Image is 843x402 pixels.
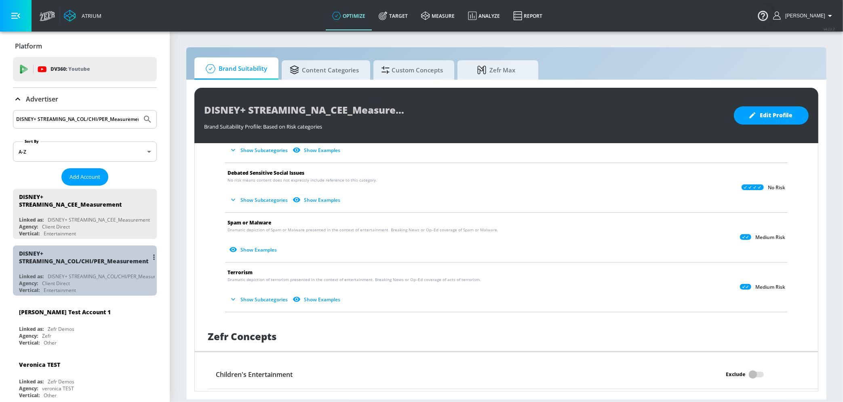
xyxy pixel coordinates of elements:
[734,106,809,125] button: Edit Profile
[216,370,293,379] h6: Children's Entertainment
[228,169,304,176] span: Debated Sensitive Social Issues
[19,273,44,280] div: Linked as:
[42,385,74,392] div: veronica TEST
[773,11,835,21] button: [PERSON_NAME]
[42,332,51,339] div: Zefr
[13,88,157,110] div: Advertiser
[204,119,726,130] div: Brand Suitability Profile: Based on Risk categories
[228,177,377,183] span: No risk means content does not expressly include reference to this category.
[228,193,291,207] button: Show Subcategories
[228,227,498,233] span: Dramatic depiction of Spam or Malware presented in the context of entertainment. Breaking News or...
[48,378,74,385] div: Zefr Demos
[19,326,44,332] div: Linked as:
[13,35,157,57] div: Platform
[78,12,101,19] div: Atrium
[291,144,344,157] button: Show Examples
[13,245,157,296] div: DISNEY+ STREAMING_NA_COL/CHI/PER_MeasurementLinked as:DISNEY+ STREAMING_NA_COL/CHI/PER_Measuremen...
[381,60,443,80] span: Custom Concepts
[466,60,527,80] span: Zefr Max
[19,361,60,368] div: Veronica TEST
[13,189,157,239] div: DISNEY+ STREAMING_NA_CEE_MeasurementLinked as:DISNEY+ STREAMING_NA_CEE_MeasurementAgency:Client D...
[42,280,70,287] div: Client Direct
[228,219,271,226] span: Spam or Malware
[48,216,150,223] div: DISNEY+ STREAMING_NA_CEE_Measurement
[68,65,90,73] p: Youtube
[228,243,280,256] button: Show Examples
[19,378,44,385] div: Linked as:
[13,57,157,81] div: DV360: Youtube
[228,144,291,157] button: Show Subcategories
[228,293,291,306] button: Show Subcategories
[48,273,170,280] div: DISNEY+ STREAMING_NA_COL/CHI/PER_Measurement
[19,193,143,208] div: DISNEY+ STREAMING_NA_CEE_Measurement
[19,250,148,265] div: DISNEY+ STREAMING_NA_COL/CHI/PER_Measurement
[768,184,785,191] p: No Risk
[44,287,76,294] div: Entertainment
[19,280,38,287] div: Agency:
[19,287,40,294] div: Vertical:
[51,65,90,74] p: DV360:
[15,42,42,51] p: Platform
[202,59,267,78] span: Brand Suitability
[228,269,253,276] span: Terrorism
[326,1,372,30] a: optimize
[291,293,344,306] button: Show Examples
[782,13,825,19] span: login as: veronica.hernandez@zefr.com
[19,223,38,230] div: Agency:
[19,332,38,339] div: Agency:
[208,330,276,343] h1: Zefr Concepts
[42,223,70,230] div: Client Direct
[61,168,108,186] button: Add Account
[755,284,785,290] p: Medium Risk
[44,230,76,237] div: Entertainment
[290,60,359,80] span: Content Categories
[13,142,157,162] div: A-Z
[26,95,58,104] p: Advertiser
[372,1,415,30] a: Target
[23,139,40,144] label: Sort By
[13,302,157,348] div: [PERSON_NAME] Test Account 1Linked as:Zefr DemosAgency:ZefrVertical:Other
[13,355,157,401] div: Veronica TESTLinked as:Zefr DemosAgency:veronica TESTVertical:Other
[48,326,74,332] div: Zefr Demos
[44,392,57,399] div: Other
[139,110,156,128] button: Submit Search
[19,385,38,392] div: Agency:
[19,216,44,223] div: Linked as:
[19,339,40,346] div: Vertical:
[70,172,100,182] span: Add Account
[750,110,792,121] span: Edit Profile
[415,1,462,30] a: measure
[824,27,835,31] span: v 4.22.2
[462,1,507,30] a: Analyze
[752,4,774,27] button: Open Resource Center
[755,234,785,241] p: Medium Risk
[228,277,481,283] span: Dramatic depiction of terrorism presented in the context of entertainment. Breaking News or Op–Ed...
[16,114,139,125] input: Search by name
[64,10,101,22] a: Atrium
[507,1,549,30] a: Report
[19,230,40,237] div: Vertical:
[44,339,57,346] div: Other
[19,392,40,399] div: Vertical:
[19,308,111,316] div: [PERSON_NAME] Test Account 1
[291,193,344,207] button: Show Examples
